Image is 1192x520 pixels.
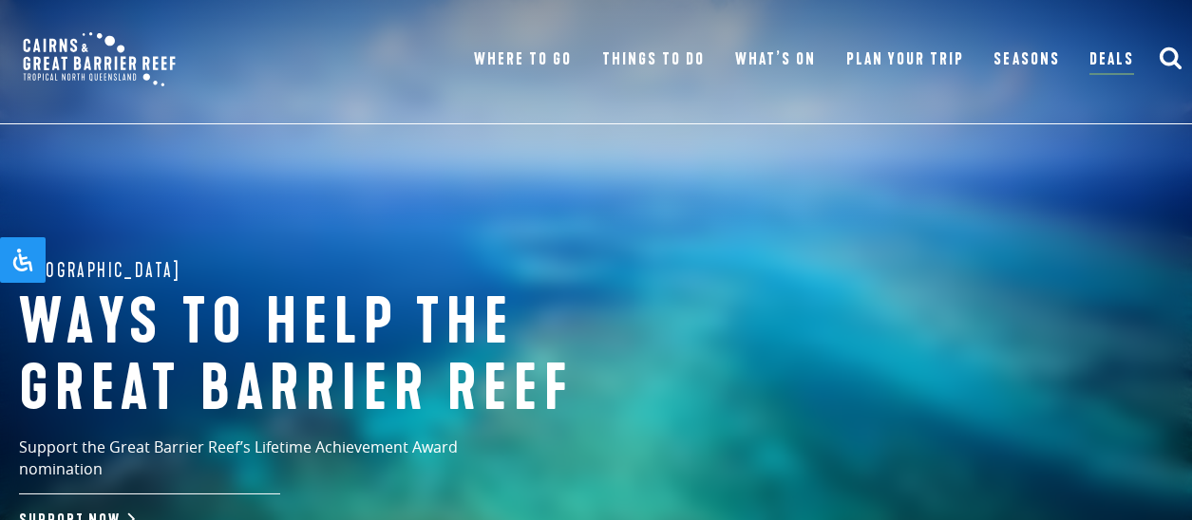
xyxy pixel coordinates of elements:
span: [GEOGRAPHIC_DATA] [19,255,181,286]
h1: Ways to help the great barrier reef [19,290,646,422]
svg: Open Accessibility Panel [11,249,34,271]
a: Where To Go [474,46,572,73]
a: Deals [1089,46,1134,75]
img: CGBR-TNQ_dual-logo.svg [9,19,189,100]
a: Things To Do [602,46,705,73]
a: Plan Your Trip [846,46,965,73]
a: Seasons [993,46,1059,73]
a: What’s On [735,46,816,73]
p: Support the Great Barrier Reef’s Lifetime Achievement Award nomination [19,436,541,494]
